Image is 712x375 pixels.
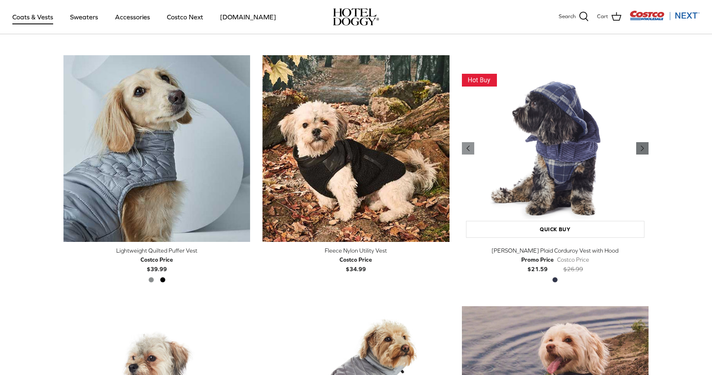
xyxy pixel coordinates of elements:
a: Lightweight Quilted Puffer Vest Costco Price$39.99 [63,246,250,274]
s: $26.99 [563,266,583,272]
a: Cart [597,12,621,22]
a: Melton Plaid Corduroy Vest with Hood [462,55,649,242]
div: Promo Price [521,255,554,264]
img: hoteldoggycom [333,8,379,26]
a: Fleece Nylon Utility Vest Costco Price$34.99 [262,246,449,274]
div: Costco Price [141,255,173,264]
a: Previous [462,142,474,155]
a: Coats & Vests [5,3,61,31]
a: Search [559,12,589,22]
a: Visit Costco Next [630,16,700,22]
img: This Item Is A Hot Buy! Get it While the Deal is Good! [462,74,497,87]
a: Lightweight Quilted Puffer Vest [63,55,250,242]
a: Quick buy [466,221,644,238]
a: [DOMAIN_NAME] [213,3,283,31]
div: [PERSON_NAME] Plaid Corduroy Vest with Hood [462,246,649,255]
div: Fleece Nylon Utility Vest [262,246,449,255]
img: Costco Next [630,10,700,21]
a: hoteldoggy.com hoteldoggycom [333,8,379,26]
div: Lightweight Quilted Puffer Vest [63,246,250,255]
b: $21.59 [521,255,554,272]
a: Sweaters [63,3,105,31]
b: $34.99 [340,255,372,272]
a: [PERSON_NAME] Plaid Corduroy Vest with Hood Promo Price$21.59 Costco Price$26.99 [462,246,649,274]
a: Accessories [108,3,157,31]
b: $39.99 [141,255,173,272]
div: Costco Price [557,255,589,264]
a: Previous [636,142,649,155]
span: Cart [597,12,608,21]
a: Fleece Nylon Utility Vest [262,55,449,242]
div: Costco Price [340,255,372,264]
a: Costco Next [159,3,211,31]
span: Search [559,12,576,21]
